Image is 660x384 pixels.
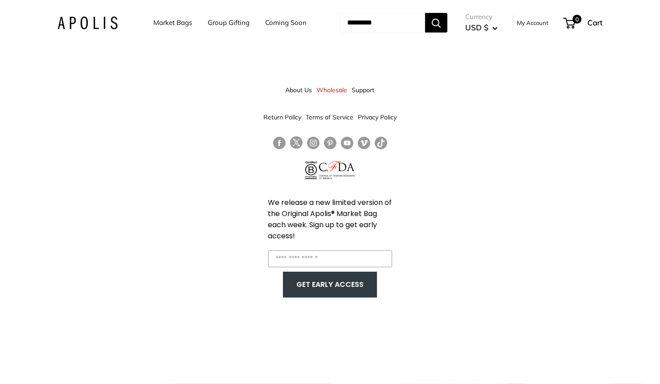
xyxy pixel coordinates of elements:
[317,82,348,98] a: Wholesale
[341,136,353,149] a: Follow us on YouTube
[465,23,488,32] span: USD $
[465,20,498,35] button: USD $
[307,136,320,149] a: Follow us on Instagram
[153,16,192,29] a: Market Bags
[268,250,392,267] input: Enter your email
[265,16,307,29] a: Coming Soon
[273,136,286,149] a: Follow us on Facebook
[290,136,303,152] a: Follow us on Twitter
[305,161,317,179] img: Certified B Corporation
[324,136,336,149] a: Follow us on Pinterest
[319,161,354,179] img: Council of Fashion Designers of America Member
[425,13,447,33] button: Search
[208,16,250,29] a: Group Gifting
[375,136,387,149] a: Follow us on Tumblr
[358,109,397,125] a: Privacy Policy
[352,82,375,98] a: Support
[517,17,549,28] a: My Account
[564,16,603,30] a: 0 Cart
[286,82,312,98] a: About Us
[57,16,118,29] img: Apolis
[573,15,582,24] span: 0
[340,13,425,33] input: Search...
[465,11,498,23] span: Currency
[306,109,353,125] a: Terms of Service
[268,197,392,241] span: We release a new limited version of the Original Apolis® Market Bag each week. Sign up to get ear...
[358,136,370,149] a: Follow us on Vimeo
[263,109,301,125] a: Return Policy
[292,276,368,293] button: GET EARLY ACCESS
[587,18,603,27] span: Cart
